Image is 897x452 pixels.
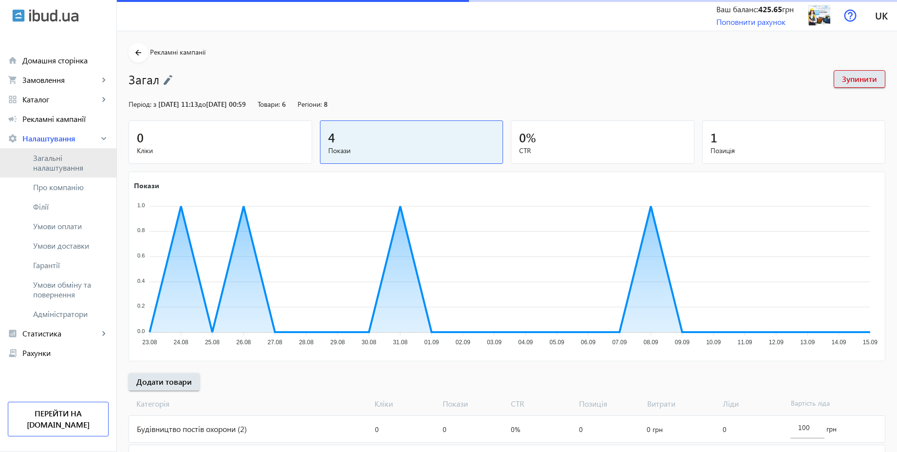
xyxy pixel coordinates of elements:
[134,180,159,190] text: Покази
[142,339,157,346] tspan: 23.08
[328,129,335,145] span: 4
[99,75,109,85] mat-icon: keyboard_arrow_right
[716,4,794,15] div: Ваш баланс: грн
[132,47,145,59] mat-icon: arrow_back
[22,114,109,124] span: Рекламні кампанії
[8,134,18,143] mat-icon: settings
[737,339,752,346] tspan: 11.09
[22,95,99,104] span: Каталог
[443,425,447,434] span: 0
[519,146,686,156] span: CTR
[612,339,627,346] tspan: 07.09
[324,99,328,109] span: 8
[8,402,109,436] a: Перейти на [DOMAIN_NAME]
[33,241,109,251] span: Умови доставки
[808,4,830,26] img: 51036798919b4f64c7919563395282-c59d0181e7.jpg
[299,339,314,346] tspan: 28.08
[8,75,18,85] mat-icon: shopping_cart
[22,134,99,143] span: Налаштування
[136,376,192,387] span: Додати товари
[8,56,18,65] mat-icon: home
[675,339,690,346] tspan: 09.09
[550,339,564,346] tspan: 05.09
[723,425,727,434] span: 0
[842,74,877,84] span: Зупинити
[22,56,109,65] span: Домашня сторінка
[393,339,408,346] tspan: 31.08
[710,129,717,145] span: 1
[769,339,784,346] tspan: 12.09
[137,202,145,208] tspan: 1.0
[8,95,18,104] mat-icon: grid_view
[33,260,109,270] span: Гарантії
[424,339,439,346] tspan: 01.09
[137,146,304,156] span: Кліки
[8,329,18,338] mat-icon: analytics
[575,398,643,409] span: Позиція
[706,339,721,346] tspan: 10.09
[33,221,109,231] span: Умови оплати
[268,339,282,346] tspan: 27.08
[22,348,109,358] span: Рахунки
[33,182,109,192] span: Про компанію
[519,129,526,145] span: 0
[129,99,156,109] span: Період: з
[371,398,439,409] span: Кліки
[456,339,470,346] tspan: 02.09
[716,17,785,27] a: Поповнити рахунок
[129,416,371,442] div: Будівництво постів охорони (2)
[579,425,583,434] span: 0
[439,398,507,409] span: Покази
[137,253,145,258] tspan: 0.6
[198,99,206,109] span: до
[99,95,109,104] mat-icon: keyboard_arrow_right
[719,398,787,409] span: Ліди
[29,9,78,22] img: ibud_text.svg
[137,303,145,309] tspan: 0.2
[33,153,109,173] span: Загальні налаштування
[800,339,815,346] tspan: 13.09
[99,134,109,143] mat-icon: keyboard_arrow_right
[298,99,322,109] span: Регіони:
[787,398,870,409] span: Вартість ліда
[831,339,846,346] tspan: 14.09
[644,339,658,346] tspan: 08.09
[258,99,280,109] span: Товари:
[137,129,144,145] span: 0
[8,114,18,124] mat-icon: campaign
[129,373,200,391] button: Додати товари
[710,146,878,156] span: Позиція
[328,146,495,156] span: Покази
[33,202,109,212] span: Філії
[526,129,536,145] span: %
[129,398,371,409] span: Категорія
[511,425,520,434] span: 0%
[137,328,145,334] tspan: 0.0
[834,70,885,88] button: Зупинити
[137,227,145,233] tspan: 0.8
[150,47,206,57] span: Рекламні кампанії
[375,425,379,434] span: 0
[33,280,109,299] span: Умови обміну та повернення
[12,9,25,22] img: ibud.svg
[22,75,99,85] span: Замовлення
[236,339,251,346] tspan: 26.08
[647,425,663,434] span: 0 грн
[507,398,575,409] span: CTR
[99,329,109,338] mat-icon: keyboard_arrow_right
[875,9,888,21] span: uk
[863,339,878,346] tspan: 15.09
[129,71,824,88] h1: Загал
[758,4,782,14] b: 425.65
[33,309,109,319] span: Адміністратори
[8,348,18,358] mat-icon: receipt_long
[330,339,345,346] tspan: 29.08
[282,99,286,109] span: 6
[137,277,145,283] tspan: 0.4
[844,9,857,22] img: help.svg
[362,339,376,346] tspan: 30.08
[643,398,719,409] span: Витрати
[487,339,502,346] tspan: 03.09
[22,329,99,338] span: Статистика
[518,339,533,346] tspan: 04.09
